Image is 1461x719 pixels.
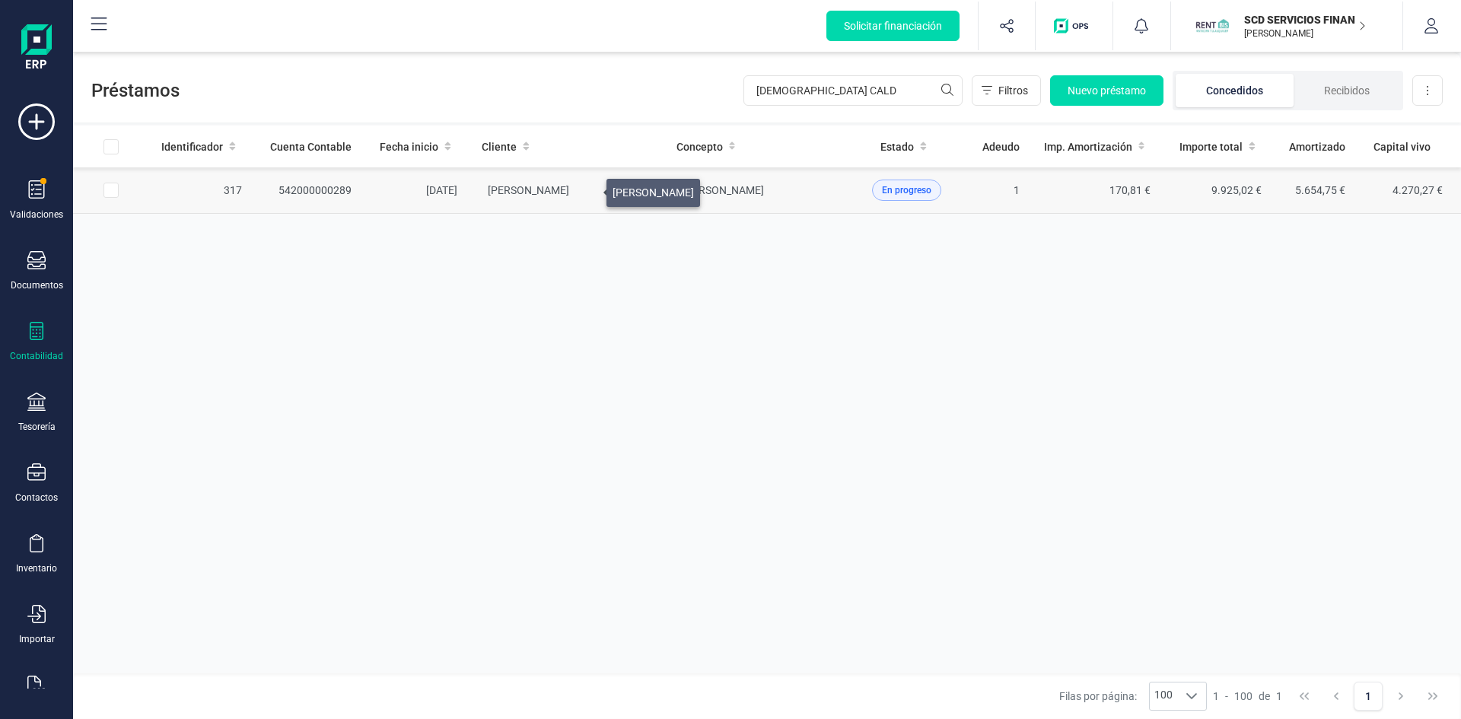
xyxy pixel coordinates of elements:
button: Last Page [1418,682,1447,711]
span: 1 [1276,689,1282,704]
td: 4.270,27 € [1358,167,1461,214]
li: Recibidos [1294,74,1400,107]
div: Contabilidad [10,350,63,362]
div: Contactos [15,492,58,504]
span: Adeudo [982,139,1020,154]
td: 317 [149,167,254,214]
span: Concepto [676,139,723,154]
span: Préstamos [91,78,743,103]
span: Importe total [1179,139,1243,154]
li: Concedidos [1176,74,1294,107]
td: 5.654,75 € [1274,167,1358,214]
td: 1 [956,167,1032,214]
span: Cuenta Contable [270,139,352,154]
div: Filas por página: [1059,682,1207,711]
span: Fecha inicio [380,139,438,154]
button: Nuevo préstamo [1050,75,1163,106]
span: Identificador [161,139,223,154]
span: Filtros [998,83,1028,98]
span: Cliente [482,139,517,154]
span: 100 [1150,682,1177,710]
span: Amortizado [1289,139,1345,154]
span: Capital vivo [1373,139,1431,154]
div: Row Selected 40c9d7d4-1743-4a22-b67c-29843e7e4c07 [103,183,119,198]
span: Nuevo préstamo [1068,83,1146,98]
span: 1 [1213,689,1219,704]
button: Page 1 [1354,682,1383,711]
span: En progreso [882,183,931,197]
button: SCSCD SERVICIOS FINANCIEROS SL[PERSON_NAME] [1189,2,1384,50]
span: Estado [880,139,914,154]
button: Logo de OPS [1045,2,1103,50]
button: Previous Page [1322,682,1351,711]
span: Imp. Amortización [1044,139,1132,154]
div: Inventario [16,562,57,574]
td: 9.925,02 € [1163,167,1273,214]
span: [PERSON_NAME] [683,184,764,196]
p: SCD SERVICIOS FINANCIEROS SL [1244,12,1366,27]
button: First Page [1290,682,1319,711]
img: Logo de OPS [1054,18,1094,33]
img: Logo Finanedi [21,24,52,73]
span: Solicitar financiación [844,18,942,33]
span: de [1259,689,1270,704]
input: Buscar... [743,75,963,106]
td: 542000000289 [254,167,364,214]
p: [PERSON_NAME] [1244,27,1366,40]
img: SC [1195,9,1229,43]
div: - [1213,689,1282,704]
div: All items unselected [103,139,119,154]
button: Solicitar financiación [826,11,960,41]
span: 100 [1234,689,1253,704]
span: [PERSON_NAME] [488,184,569,196]
div: [PERSON_NAME] [606,179,700,207]
td: 170,81 € [1032,167,1163,214]
button: Filtros [972,75,1041,106]
div: Validaciones [10,208,63,221]
div: Importar [19,633,55,645]
button: Next Page [1386,682,1415,711]
div: Tesorería [18,421,56,433]
td: [DATE] [364,167,469,214]
div: Documentos [11,279,63,291]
